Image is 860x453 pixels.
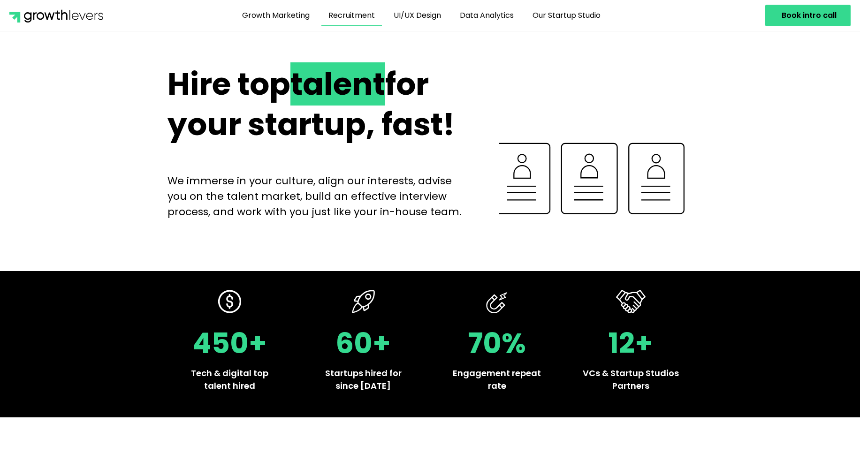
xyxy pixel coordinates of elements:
[235,5,317,26] a: Growth Marketing
[525,5,608,26] a: Our Startup Studio
[449,367,545,392] p: Engagement repeat rate
[453,5,521,26] a: Data Analytics
[167,173,471,219] p: We immerse in your culture, align our interests, advise you on the talent market, build an effect...
[167,64,471,145] h2: Hire top for your startup, fast!
[290,62,385,106] span: talent
[583,329,679,357] h2: 12+
[136,5,708,26] nav: Menu
[321,5,382,26] a: Recruitment
[782,12,837,19] span: Book intro call
[182,367,278,392] p: Tech & digital top talent hired
[583,367,679,392] p: VCs & Startup Studios Partners
[182,329,278,357] h2: 450+
[449,329,545,357] h2: 70%
[315,367,411,392] p: Startups hired for since [DATE]
[315,329,411,357] h2: 60+
[765,5,851,26] a: Book intro call
[387,5,448,26] a: UI/UX Design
